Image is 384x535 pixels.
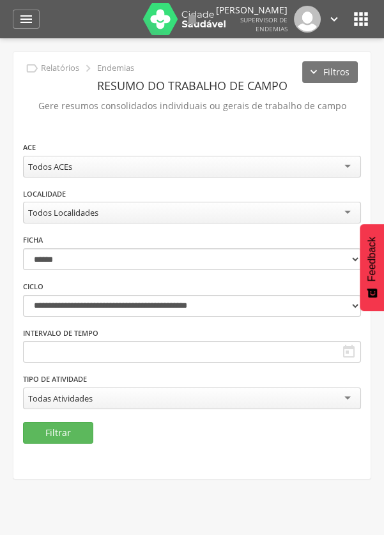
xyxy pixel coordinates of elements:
span: Feedback [366,237,378,282]
label: Ciclo [23,282,43,292]
a:  [327,6,341,33]
span: Supervisor de Endemias [240,15,288,33]
div: Todos ACEs [28,161,72,172]
label: Ficha [23,235,43,245]
div: Todos Localidades [28,207,98,218]
label: Localidade [23,189,66,199]
p: [PERSON_NAME] [216,6,288,15]
div: Todas Atividades [28,393,93,404]
i:  [327,12,341,26]
p: Relatórios [41,63,79,73]
label: ACE [23,142,36,153]
i:  [185,11,200,27]
header: Resumo do Trabalho de Campo [23,74,361,97]
button: Filtrar [23,422,93,444]
button: Feedback - Mostrar pesquisa [360,224,384,311]
i:  [25,61,39,75]
i:  [81,61,95,75]
label: Tipo de Atividade [23,374,87,384]
p: Endemias [97,63,134,73]
p: Gere resumos consolidados individuais ou gerais de trabalho de campo [23,97,361,115]
i:  [19,11,34,27]
i:  [341,344,357,359]
a:  [13,10,40,29]
label: Intervalo de Tempo [23,328,98,338]
a:  [185,6,200,33]
i:  [351,9,371,29]
button: Filtros [302,61,358,83]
